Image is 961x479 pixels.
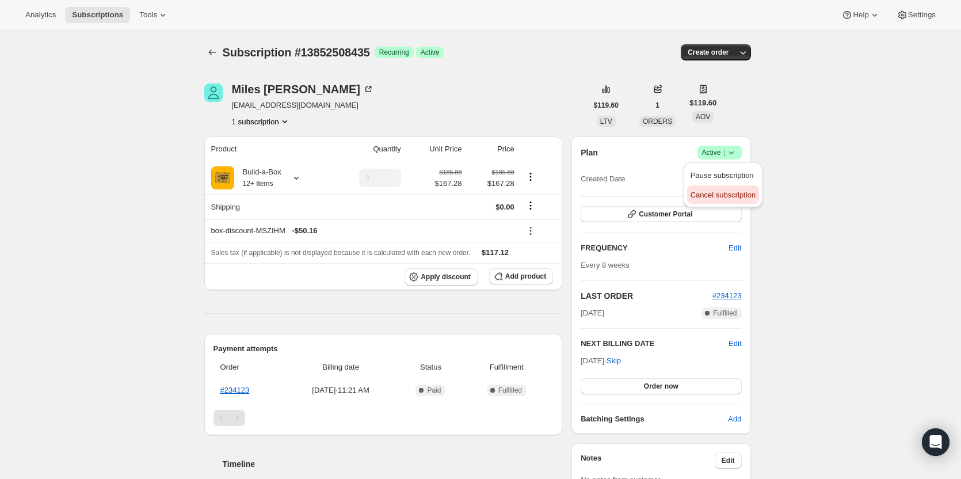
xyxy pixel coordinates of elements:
[687,166,759,184] button: Pause subscription
[702,147,737,158] span: Active
[712,291,742,300] a: #234123
[581,242,729,254] h2: FREQUENCY
[655,101,659,110] span: 1
[139,10,157,20] span: Tools
[643,117,672,126] span: ORDERS
[607,355,621,367] span: Skip
[405,136,466,162] th: Unit Price
[243,180,273,188] small: 12+ Items
[492,169,514,176] small: $185.88
[329,136,404,162] th: Quantity
[722,456,735,465] span: Edit
[594,101,619,110] span: $119.60
[581,261,630,269] span: Every 8 weeks
[401,362,460,373] span: Status
[581,173,625,185] span: Created Date
[498,386,522,395] span: Fulfilled
[421,48,440,57] span: Active
[600,117,612,126] span: LTV
[482,248,509,257] span: $117.12
[439,169,462,176] small: $185.88
[421,272,471,282] span: Apply discount
[681,44,735,60] button: Create order
[204,136,329,162] th: Product
[427,386,441,395] span: Paid
[691,171,754,180] span: Pause subscription
[581,453,715,469] h3: Notes
[469,178,514,189] span: $167.28
[211,166,234,189] img: product img
[213,410,554,426] nav: Pagination
[922,428,949,456] div: Open Intercom Messenger
[435,178,462,189] span: $167.28
[232,83,374,95] div: Miles [PERSON_NAME]
[132,7,176,23] button: Tools
[405,268,478,286] button: Apply discount
[581,338,729,349] h2: NEXT BILLING DATE
[466,136,518,162] th: Price
[234,166,281,189] div: Build-a-Box
[232,116,291,127] button: Product actions
[213,355,284,380] th: Order
[505,272,546,281] span: Add product
[223,46,370,59] span: Subscription #13852508435
[65,7,130,23] button: Subscriptions
[467,362,547,373] span: Fulfillment
[521,199,540,212] button: Shipping actions
[72,10,123,20] span: Subscriptions
[287,385,395,396] span: [DATE] · 11:21 AM
[489,268,553,284] button: Add product
[834,7,887,23] button: Help
[729,242,741,254] span: Edit
[687,185,759,204] button: Cancel subscription
[908,10,936,20] span: Settings
[722,239,748,257] button: Edit
[211,225,514,237] div: box-discount-MSZIHM
[639,210,692,219] span: Customer Portal
[696,113,710,121] span: AOV
[728,413,741,425] span: Add
[223,458,563,470] h2: Timeline
[232,100,374,111] span: [EMAIL_ADDRESS][DOMAIN_NAME]
[713,309,737,318] span: Fulfilled
[211,249,471,257] span: Sales tax (if applicable) is not displayed because it is calculated with each new order.
[287,362,395,373] span: Billing date
[581,147,598,158] h2: Plan
[25,10,56,20] span: Analytics
[890,7,943,23] button: Settings
[587,97,626,113] button: $119.60
[649,97,666,113] button: 1
[581,356,621,365] span: [DATE] ·
[715,453,742,469] button: Edit
[379,48,409,57] span: Recurring
[688,48,729,57] span: Create order
[729,338,741,349] button: Edit
[600,352,628,370] button: Skip
[220,386,250,394] a: #234123
[204,194,329,219] th: Shipping
[581,378,741,394] button: Order now
[213,343,554,355] h2: Payment attempts
[204,83,223,102] span: Miles Fredrick
[723,148,725,157] span: |
[495,203,514,211] span: $0.00
[712,290,742,302] button: #234123
[853,10,868,20] span: Help
[689,97,716,109] span: $119.60
[721,410,748,428] button: Add
[204,44,220,60] button: Subscriptions
[292,225,317,237] span: - $50.16
[581,290,712,302] h2: LAST ORDER
[644,382,678,391] span: Order now
[581,206,741,222] button: Customer Portal
[691,191,756,199] span: Cancel subscription
[18,7,63,23] button: Analytics
[521,170,540,183] button: Product actions
[581,413,728,425] h6: Batching Settings
[581,307,604,319] span: [DATE]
